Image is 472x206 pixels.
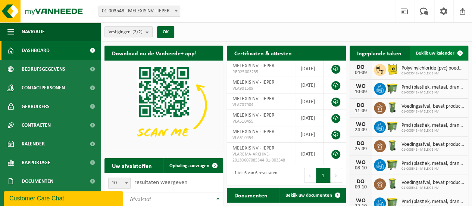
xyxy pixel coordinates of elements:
span: 01-003548 - MELEXIS NV - IEPER [99,6,180,17]
span: Contactpersonen [22,79,65,97]
span: Rapportage [22,153,50,172]
img: WB-1100-HPE-GN-50 [386,82,398,95]
a: Bekijk uw kalender [410,46,468,61]
td: [DATE] [295,143,324,165]
span: Voedingsafval, bevat producten van dierlijke oorsprong, onverpakt, categorie 3 [401,104,465,110]
div: WO [353,198,368,204]
span: MELEXIS NV - IEPER [232,113,274,118]
span: MELEXIS NV - IEPER [232,63,274,69]
count: (2/2) [132,30,143,34]
div: 10-09 [353,89,368,95]
span: Bekijk uw kalender [416,51,454,56]
span: Polyvinylchloride (pvc) poeder en maalgoed [401,65,465,71]
img: WB-1100-HPE-GN-50 [386,120,398,133]
td: [DATE] [295,93,324,110]
span: 01-003548 - MELEXIS NV [401,167,465,171]
span: VLA901509 [232,86,289,92]
span: Gebruikers [22,97,50,116]
span: 01-003548 - MELEXIS NV [401,90,465,95]
button: 1 [316,168,331,183]
img: WB-0140-HPE-GN-50 [386,139,398,152]
div: 09-10 [353,185,368,190]
span: 10 [108,178,131,189]
span: MELEXIS NV - IEPER [232,145,274,151]
button: OK [157,26,174,38]
span: Kalender [22,135,45,153]
span: 01-003548 - MELEXIS NV - IEPER [99,6,180,16]
span: 10 [109,178,130,188]
h2: Ingeplande taken [350,46,409,60]
span: Ophaling aanvragen [169,163,209,168]
div: 24-09 [353,127,368,133]
span: Bekijk uw documenten [285,193,332,198]
div: DO [353,179,368,185]
h2: Download nu de Vanheede+ app! [104,46,204,60]
img: Download de VHEPlus App [104,61,223,150]
span: Contracten [22,116,51,135]
span: RED25003235 [232,69,289,75]
span: Pmd (plastiek, metaal, drankkartons) (bedrijven) [401,84,465,90]
span: VLA707904 [232,102,289,108]
button: Next [331,168,342,183]
div: DO [353,102,368,108]
span: 01-003548 - MELEXIS NV [401,71,465,76]
div: 04-09 [353,70,368,76]
span: 01-003548 - MELEXIS NV [401,110,465,114]
label: resultaten weergeven [134,179,187,185]
div: 25-09 [353,147,368,152]
div: WO [353,83,368,89]
button: Vestigingen(2/2) [104,26,153,37]
span: VLA610454 [232,135,289,141]
h2: Certificaten & attesten [227,46,299,60]
span: Pmd (plastiek, metaal, drankkartons) (bedrijven) [401,161,465,167]
span: 01-003548 - MELEXIS NV [401,186,465,190]
span: 01-003548 - MELEXIS NV [401,129,465,133]
span: MELEXIS NV - IEPER [232,129,274,135]
span: Pmd (plastiek, metaal, drankkartons) (bedrijven) [401,199,465,205]
img: WB-1100-HPE-GN-50 [386,158,398,171]
span: Afvalstof [130,197,151,203]
span: Documenten [22,172,53,191]
span: Pmd (plastiek, metaal, drankkartons) (bedrijven) [401,123,465,129]
span: 01-003548 - MELEXIS NV [401,148,465,152]
h2: Uw afvalstoffen [104,158,159,173]
a: Ophaling aanvragen [163,158,222,173]
div: 1 tot 6 van 6 resultaten [231,167,277,184]
td: [DATE] [295,61,324,77]
span: MELEXIS NV - IEPER [232,80,274,85]
span: Voedingsafval, bevat producten van dierlijke oorsprong, onverpakt, categorie 3 [401,180,465,186]
span: VLA610455 [232,119,289,124]
img: WB-0140-HPE-GN-50 [386,101,398,114]
td: [DATE] [295,110,324,126]
button: Previous [304,168,316,183]
div: WO [353,160,368,166]
div: WO [353,122,368,127]
img: WB-0140-HPE-GN-50 [386,177,398,190]
a: Bekijk uw documenten [279,188,345,203]
span: MELEXIS NV - IEPER [232,96,274,102]
td: [DATE] [295,77,324,93]
td: [DATE] [295,126,324,143]
span: Dashboard [22,41,50,60]
div: 08-10 [353,166,368,171]
div: DO [353,141,368,147]
span: Vestigingen [109,27,143,38]
span: Bedrijfsgegevens [22,60,65,79]
div: DO [353,64,368,70]
span: Voedingsafval, bevat producten van dierlijke oorsprong, onverpakt, categorie 3 [401,142,465,148]
h2: Documenten [227,188,275,202]
img: LP-BB-01000-PPR-11 [386,63,398,76]
span: VLAREMA-ARCHIVE-20130607085344-01-003548 [232,151,289,163]
iframe: chat widget [4,190,125,206]
span: Navigatie [22,22,45,41]
div: 11-09 [353,108,368,114]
